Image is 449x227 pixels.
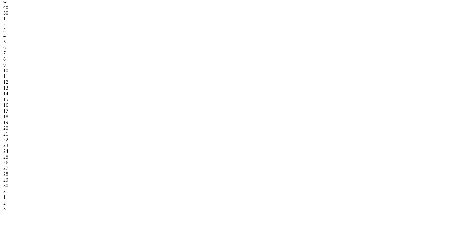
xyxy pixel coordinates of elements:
[3,4,65,10] div: do
[3,189,65,194] div: Choose Thursday, July 31st, 2025
[3,97,65,102] div: Choose Tuesday, July 15th, 2025
[3,91,65,97] div: Choose Monday, July 14th, 2025
[3,62,65,68] div: Choose Wednesday, July 9th, 2025
[3,51,65,56] div: Choose Monday, July 7th, 2025
[3,171,65,177] div: Choose Monday, July 28th, 2025
[3,74,65,79] div: Choose Friday, July 11th, 2025
[3,79,65,85] div: Choose Saturday, July 12th, 2025
[3,143,65,148] div: Choose Wednesday, July 23rd, 2025
[3,160,65,166] div: Choose Saturday, July 26th, 2025
[3,194,65,200] div: Choose Friday, August 1st, 2025
[3,154,65,160] div: Choose Friday, July 25th, 2025
[3,166,65,171] div: Choose Sunday, July 27th, 2025
[3,27,65,33] div: Choose Thursday, July 3rd, 2025
[3,137,65,143] div: Choose Tuesday, July 22nd, 2025
[3,68,65,74] div: Choose Thursday, July 10th, 2025
[3,206,65,212] div: Choose Sunday, August 3rd, 2025
[3,56,65,62] div: Choose Tuesday, July 8th, 2025
[3,148,65,154] div: Choose Thursday, July 24th, 2025
[3,114,65,120] div: Choose Friday, July 18th, 2025
[3,200,65,206] div: Choose Saturday, August 2nd, 2025
[3,177,65,183] div: Choose Tuesday, July 29th, 2025
[3,183,65,189] div: Choose Wednesday, July 30th, 2025
[3,85,65,91] div: Choose Sunday, July 13th, 2025
[3,39,65,45] div: Choose Saturday, July 5th, 2025
[3,33,65,39] div: Choose Friday, July 4th, 2025
[3,45,65,51] div: Choose Sunday, July 6th, 2025
[3,10,65,16] div: Choose Monday, June 30th, 2025
[3,120,65,125] div: Choose Saturday, July 19th, 2025
[3,102,65,108] div: Choose Wednesday, July 16th, 2025
[3,108,65,114] div: Choose Thursday, July 17th, 2025
[3,131,65,137] div: Choose Monday, July 21st, 2025
[3,10,65,212] div: month 2025-07
[3,22,65,27] div: Choose Wednesday, July 2nd, 2025
[3,125,65,131] div: Choose Sunday, July 20th, 2025
[3,16,65,22] div: Choose Tuesday, July 1st, 2025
